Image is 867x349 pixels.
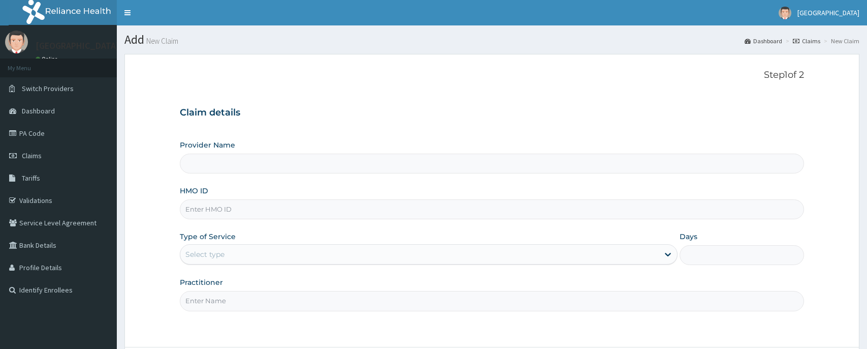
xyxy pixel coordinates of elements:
li: New Claim [821,37,859,45]
label: Provider Name [180,140,235,150]
h3: Claim details [180,107,804,119]
img: User Image [779,7,791,19]
p: Step 1 of 2 [180,70,804,81]
img: User Image [5,31,28,53]
a: Dashboard [745,37,782,45]
a: Claims [793,37,820,45]
span: Claims [22,151,42,160]
span: [GEOGRAPHIC_DATA] [797,8,859,17]
h1: Add [124,33,859,46]
div: Select type [185,249,224,259]
label: Type of Service [180,231,236,242]
span: Dashboard [22,106,55,115]
span: Tariffs [22,173,40,183]
label: HMO ID [180,186,208,196]
input: Enter HMO ID [180,199,804,219]
label: Practitioner [180,277,223,287]
a: Online [36,55,60,63]
label: Days [680,231,697,242]
span: Switch Providers [22,84,74,93]
p: [GEOGRAPHIC_DATA] [36,41,119,50]
input: Enter Name [180,291,804,311]
small: New Claim [144,37,178,45]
